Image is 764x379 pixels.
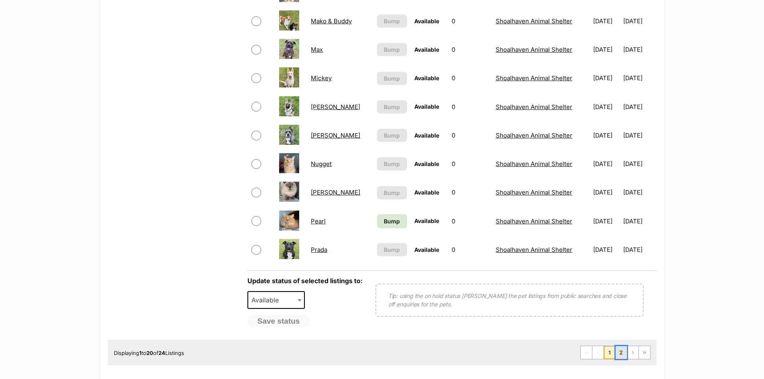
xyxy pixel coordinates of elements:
button: Bump [377,186,407,199]
span: Bump [384,103,400,111]
span: Available [414,160,439,167]
span: Bump [384,131,400,140]
span: Available [414,103,439,110]
span: Page 1 [604,346,615,359]
span: Displaying to of Listings [114,350,184,356]
a: Mako & Buddy [311,17,352,25]
td: 0 [448,236,492,263]
nav: Pagination [580,346,651,359]
td: [DATE] [623,36,656,63]
a: Nugget [311,160,332,168]
td: 0 [448,122,492,149]
td: [DATE] [623,122,656,149]
button: Bump [377,14,407,28]
a: Pearl [311,217,326,225]
a: Shoalhaven Animal Shelter [496,217,572,225]
a: Mickey [311,74,332,82]
span: Available [414,246,439,253]
a: Prada [311,246,327,253]
a: Bump [377,214,407,228]
span: Available [414,132,439,139]
label: Update status of selected listings to: [247,277,363,285]
a: Last page [639,346,650,359]
span: First page [581,346,592,359]
button: Bump [377,43,407,56]
td: 0 [448,207,492,235]
td: [DATE] [623,64,656,92]
span: Bump [384,74,400,83]
td: [DATE] [623,93,656,121]
td: [DATE] [623,236,656,263]
a: Max [311,46,323,53]
a: Shoalhaven Animal Shelter [496,132,572,139]
td: 0 [448,36,492,63]
td: [DATE] [590,122,622,149]
span: Available [414,46,439,53]
span: Bump [384,17,400,25]
td: [DATE] [623,7,656,35]
td: 0 [448,93,492,121]
span: Available [414,18,439,24]
a: Shoalhaven Animal Shelter [496,74,572,82]
td: 0 [448,64,492,92]
td: [DATE] [590,93,622,121]
a: Shoalhaven Animal Shelter [496,103,572,111]
a: Shoalhaven Animal Shelter [496,160,572,168]
a: Shoalhaven Animal Shelter [496,188,572,196]
a: [PERSON_NAME] [311,188,360,196]
td: [DATE] [623,178,656,206]
td: [DATE] [590,64,622,92]
a: Shoalhaven Animal Shelter [496,46,572,53]
td: [DATE] [590,207,622,235]
button: Bump [377,243,407,256]
span: Bump [384,245,400,254]
strong: 24 [158,350,165,356]
span: Available [414,217,439,224]
span: Bump [384,45,400,54]
button: Bump [377,157,407,170]
strong: 1 [139,350,142,356]
span: Available [247,291,305,309]
a: Shoalhaven Animal Shelter [496,246,572,253]
span: Available [248,294,287,306]
span: Available [414,75,439,81]
td: [DATE] [623,207,656,235]
td: 0 [448,178,492,206]
a: Next page [627,346,638,359]
a: [PERSON_NAME] [311,132,360,139]
a: [PERSON_NAME] [311,103,360,111]
a: Shoalhaven Animal Shelter [496,17,572,25]
td: 0 [448,7,492,35]
p: Tip: using the on hold status [PERSON_NAME] the pet listings from public searches and close off e... [388,292,631,308]
a: Page 2 [616,346,627,359]
span: Available [414,189,439,196]
td: [DATE] [590,36,622,63]
td: [DATE] [590,7,622,35]
td: [DATE] [590,178,622,206]
button: Bump [377,72,407,85]
span: Bump [384,217,400,225]
strong: 20 [146,350,153,356]
td: [DATE] [623,150,656,178]
td: [DATE] [590,236,622,263]
td: 0 [448,150,492,178]
span: Previous page [592,346,604,359]
td: [DATE] [590,150,622,178]
button: Save status [247,315,310,328]
button: Bump [377,129,407,142]
span: Bump [384,160,400,168]
span: Bump [384,188,400,197]
button: Bump [377,100,407,113]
